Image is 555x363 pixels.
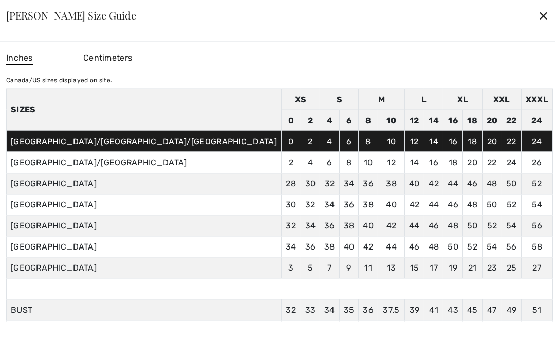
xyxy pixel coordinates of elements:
td: 36 [301,236,320,257]
td: 6 [339,110,359,131]
td: XS [281,89,320,110]
td: BUST [6,299,281,320]
td: 2 [301,131,320,152]
span: Chat [24,7,45,16]
td: 52 [502,194,522,215]
td: 38 [359,194,378,215]
td: 34 [320,194,340,215]
td: 18 [443,152,463,173]
span: 34 [324,304,335,314]
td: 21 [462,257,482,278]
td: WAIST [6,320,281,341]
span: 49 [507,304,517,314]
span: 47 [487,304,497,314]
td: 54 [502,215,522,236]
td: 50 [482,194,502,215]
td: 0 [281,131,301,152]
span: 32 [286,304,296,314]
td: [GEOGRAPHIC_DATA]/[GEOGRAPHIC_DATA]/[GEOGRAPHIC_DATA] [6,131,281,152]
td: 8 [359,110,378,131]
span: 43 [448,304,458,314]
td: 48 [443,215,463,236]
td: 11 [359,257,378,278]
div: ✕ [538,5,549,26]
td: 4 [320,110,340,131]
td: 58 [521,236,552,257]
td: 24 [521,131,552,152]
td: 48 [462,194,482,215]
td: 32 [281,215,301,236]
td: 20 [462,152,482,173]
td: 12 [378,152,404,173]
td: 8 [359,131,378,152]
td: 9 [339,257,359,278]
td: 30 [281,194,301,215]
span: 36 [363,304,374,314]
td: 27 [521,257,552,278]
td: 2 [281,152,301,173]
td: 14 [405,152,424,173]
td: 6 [320,152,340,173]
td: 16 [443,110,463,131]
td: XXXL [521,89,552,110]
td: 40 [378,194,404,215]
td: 48 [424,236,443,257]
td: 16 [443,131,463,152]
td: 26 [521,152,552,173]
td: 56 [502,236,522,257]
span: 39 [410,304,420,314]
span: 45 [467,304,478,314]
td: 50 [462,215,482,236]
td: 32 [320,173,340,194]
td: XXL [482,89,521,110]
td: L [405,89,443,110]
td: 23 [482,257,502,278]
td: 18 [462,131,482,152]
td: 46 [462,173,482,194]
td: 44 [424,194,443,215]
td: M [359,89,405,110]
td: [GEOGRAPHIC_DATA] [6,257,281,278]
td: XL [443,89,482,110]
td: 36 [320,215,340,236]
td: 52 [521,173,552,194]
td: 5 [301,257,320,278]
td: 10 [359,152,378,173]
td: 20 [482,110,502,131]
td: 34 [281,236,301,257]
span: 41 [429,304,438,314]
td: 0 [281,110,301,131]
td: 24 [502,152,522,173]
td: 32 [301,194,320,215]
td: 20 [482,131,502,152]
td: 54 [521,194,552,215]
td: 46 [424,215,443,236]
td: 4 [320,131,340,152]
td: [GEOGRAPHIC_DATA] [6,173,281,194]
td: 10 [378,110,404,131]
td: [GEOGRAPHIC_DATA] [6,215,281,236]
td: 38 [339,215,359,236]
td: 7 [320,257,340,278]
td: 13 [378,257,404,278]
div: [PERSON_NAME] Size Guide [6,10,136,21]
span: 37.5 [383,304,399,314]
span: 35 [344,304,355,314]
td: 18 [462,110,482,131]
td: 28 [281,173,301,194]
td: 17 [424,257,443,278]
td: 22 [502,131,522,152]
td: 40 [359,215,378,236]
td: [GEOGRAPHIC_DATA] [6,194,281,215]
td: 16 [424,152,443,173]
td: 19 [443,257,463,278]
td: S [320,89,359,110]
span: Centimeters [83,52,132,62]
td: 42 [405,194,424,215]
td: 22 [502,110,522,131]
td: 10 [378,131,404,152]
td: 40 [405,173,424,194]
td: 46 [405,236,424,257]
td: 42 [359,236,378,257]
td: 3 [281,257,301,278]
